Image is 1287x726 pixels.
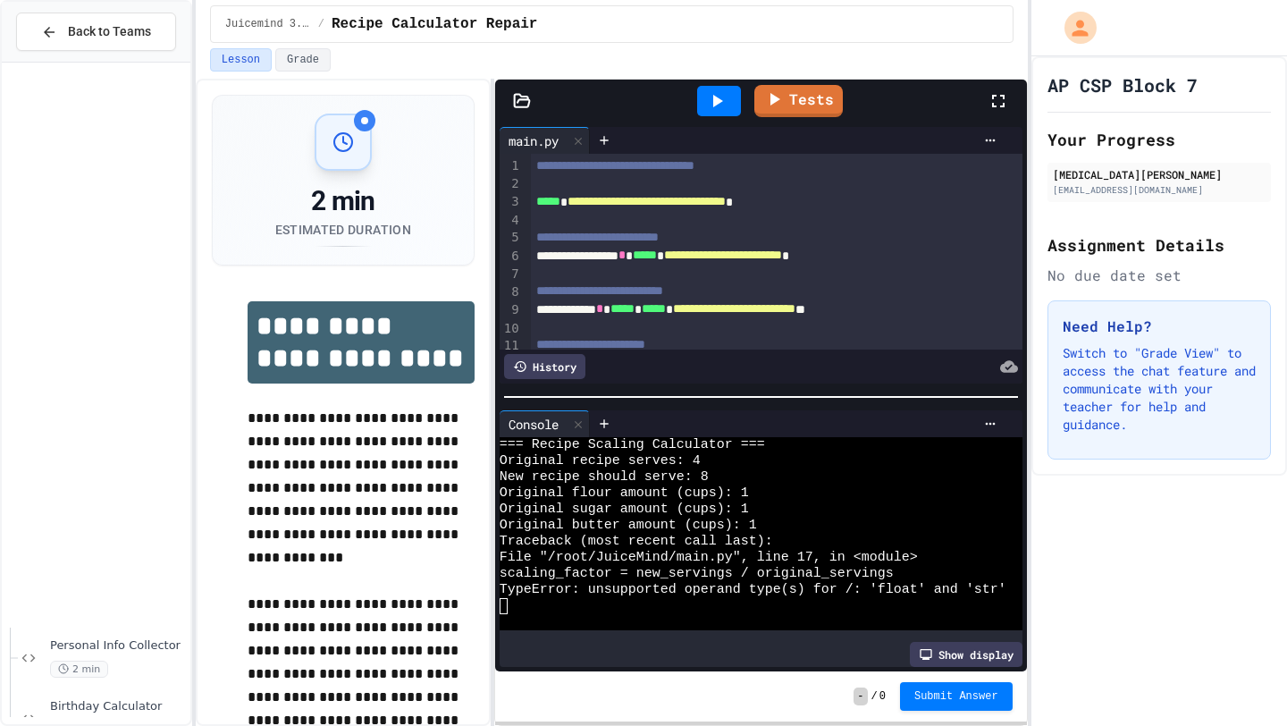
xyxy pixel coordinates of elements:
button: Submit Answer [900,682,1013,711]
h2: Your Progress [1047,127,1271,152]
span: Traceback (most recent call last): [500,534,773,550]
p: Switch to "Grade View" to access the chat feature and communicate with your teacher for help and ... [1063,344,1256,434]
div: 10 [500,320,522,338]
div: 1 [500,157,522,175]
div: 2 min [275,185,411,217]
div: 8 [500,283,522,301]
span: 0 [879,689,886,704]
span: Original flour amount (cups): 1 [500,485,749,502]
span: Submit Answer [914,689,998,704]
span: 2 min [50,661,108,678]
div: main.py [500,127,590,154]
span: Back to Teams [68,22,151,41]
div: 7 [500,266,522,283]
div: 3 [500,193,522,211]
span: Recipe Calculator Repair [332,13,537,35]
span: / [871,689,878,704]
div: [MEDICAL_DATA][PERSON_NAME] [1053,166,1266,182]
div: 5 [500,229,522,247]
div: 6 [500,248,522,266]
span: Personal Info Collector [50,638,187,654]
div: Console [500,410,590,437]
div: main.py [500,131,568,150]
h3: Need Help? [1063,316,1256,337]
div: My Account [1046,7,1101,48]
div: Estimated Duration [275,221,411,239]
span: New recipe should serve: 8 [500,469,709,485]
div: 9 [500,301,522,319]
button: Grade [275,48,331,72]
span: TypeError: unsupported operand type(s) for /: 'float' and 'str' [500,582,1006,598]
span: Birthday Calculator [50,699,187,714]
div: No due date set [1047,265,1271,286]
span: scaling_factor = new_servings / original_servings [500,566,894,582]
div: [EMAIL_ADDRESS][DOMAIN_NAME] [1053,183,1266,197]
div: 4 [500,212,522,230]
span: File "/root/JuiceMind/main.py", line 17, in <module> [500,550,918,566]
h1: AP CSP Block 7 [1047,72,1198,97]
div: Console [500,415,568,434]
span: - [854,688,867,705]
span: === Recipe Scaling Calculator === [500,437,765,453]
div: History [504,354,585,379]
button: Back to Teams [16,13,176,51]
div: 2 [500,175,522,193]
a: Tests [754,85,843,117]
div: Show display [910,642,1022,667]
button: Lesson [210,48,272,72]
span: Juicemind 3.5-3.7 Exercises [225,17,311,31]
span: Original butter amount (cups): 1 [500,518,757,534]
span: Original recipe serves: 4 [500,453,701,469]
h2: Assignment Details [1047,232,1271,257]
span: Original sugar amount (cups): 1 [500,502,749,518]
div: 11 [500,337,522,355]
span: / [318,17,324,31]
